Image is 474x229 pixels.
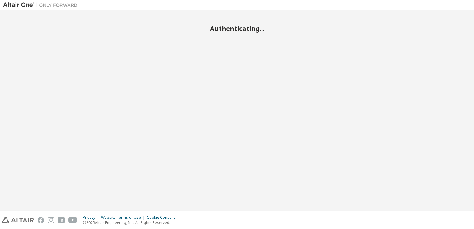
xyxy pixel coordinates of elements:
[147,215,179,220] div: Cookie Consent
[83,215,101,220] div: Privacy
[58,217,65,223] img: linkedin.svg
[101,215,147,220] div: Website Terms of Use
[3,25,471,33] h2: Authenticating...
[3,2,81,8] img: Altair One
[68,217,77,223] img: youtube.svg
[2,217,34,223] img: altair_logo.svg
[38,217,44,223] img: facebook.svg
[48,217,54,223] img: instagram.svg
[83,220,179,225] p: © 2025 Altair Engineering, Inc. All Rights Reserved.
